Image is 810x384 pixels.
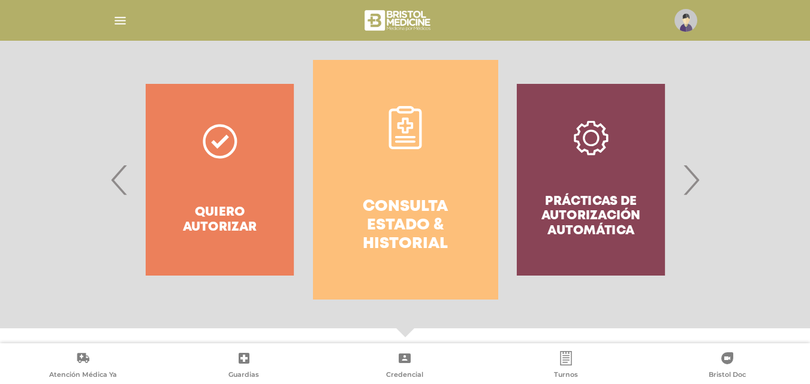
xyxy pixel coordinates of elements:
span: Guardias [228,370,259,381]
h4: Consulta estado & historial [335,198,477,254]
span: Atención Médica Ya [49,370,117,381]
a: Turnos [486,351,647,382]
a: Consulta estado & historial [313,60,498,300]
img: Cober_menu-lines-white.svg [113,13,128,28]
span: Next [679,147,703,212]
img: profile-placeholder.svg [675,9,697,32]
a: Guardias [164,351,325,382]
a: Atención Médica Ya [2,351,164,382]
span: Bristol Doc [709,370,746,381]
span: Turnos [554,370,578,381]
img: bristol-medicine-blanco.png [363,6,434,35]
span: Credencial [386,370,423,381]
span: Previous [108,147,131,212]
a: Bristol Doc [646,351,808,382]
a: Credencial [324,351,486,382]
